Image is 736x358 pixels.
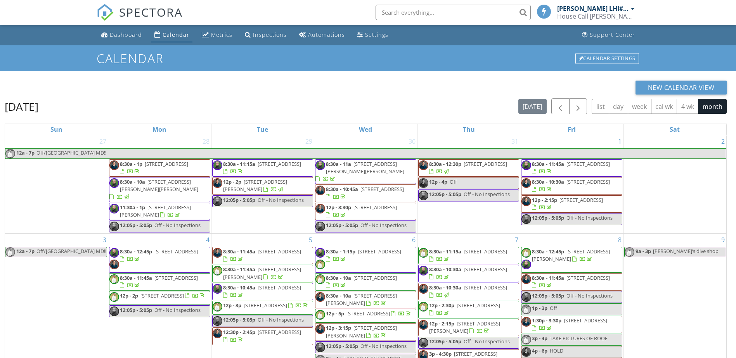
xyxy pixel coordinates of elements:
[569,98,587,114] button: Next month
[109,178,119,188] img: c1375d84f9624ff1ba1b2170d29ef341_1_201_a.jpeg
[36,248,106,255] span: Off/[GEOGRAPHIC_DATA] MD!!
[151,28,192,42] a: Calendar
[592,99,609,114] button: list
[154,248,198,255] span: [STREET_ADDRESS]
[120,222,152,229] span: 12:05p - 5:05p
[464,191,510,198] span: Off - No Inspections
[653,248,719,255] span: [PERSON_NAME]’s dive shop
[358,248,401,255] span: [STREET_ADDRESS]
[223,316,255,323] span: 12:05p - 5:05p
[532,196,557,203] span: 12p - 2:15p
[521,195,622,213] a: 12p - 2:15p [STREET_ADDRESS]
[326,160,404,175] span: [STREET_ADDRESS][PERSON_NAME][PERSON_NAME]
[315,247,416,272] a: 8:30a - 1:15p [STREET_ADDRESS]
[255,124,270,135] a: Tuesday
[513,234,520,246] a: Go to August 7, 2025
[119,4,183,20] span: SPECTORA
[419,178,428,188] img: head_shot_copy.jpg
[120,204,145,211] span: 11:30a - 1p
[532,160,564,167] span: 8:30a - 11:45a
[429,284,461,291] span: 8:30a - 10:30a
[223,248,301,262] a: 8:30a - 11:45a [STREET_ADDRESS]
[5,135,108,234] td: Go to July 27, 2025
[419,266,428,275] img: c1375d84f9624ff1ba1b2170d29ef341_1_201_a.jpeg
[557,5,629,12] div: [PERSON_NAME] LHI# 10383
[109,160,119,170] img: head_shot_copy.jpg
[532,317,561,324] span: 1:30p - 3:30p
[429,160,507,175] a: 8:30a - 12:30p [STREET_ADDRESS]
[213,160,222,170] img: c1375d84f9624ff1ba1b2170d29ef341_1_201_a.jpeg
[98,135,108,148] a: Go to July 27, 2025
[326,160,351,167] span: 8:30a - 11a
[418,283,520,300] a: 8:30a - 10:30a [STREET_ADDRESS]
[223,284,255,291] span: 8:30a - 10:45a
[223,178,241,185] span: 12p - 2p
[97,52,640,65] h1: Calendar
[304,135,314,148] a: Go to July 29, 2025
[628,99,651,114] button: week
[326,186,404,200] a: 8:30a - 10:45a [STREET_ADDRESS]
[521,214,531,224] img: c1375d84f9624ff1ba1b2170d29ef341_1_201_a.jpeg
[109,177,210,202] a: 8:30a - 10a [STREET_ADDRESS][PERSON_NAME][PERSON_NAME]
[532,248,610,262] a: 8:30a - 12:45p [STREET_ADDRESS][PERSON_NAME]
[550,305,557,312] span: Off
[212,247,313,264] a: 8:30a - 11:45a [STREET_ADDRESS]
[315,160,325,170] img: c1375d84f9624ff1ba1b2170d29ef341_1_201_a.jpeg
[315,248,325,258] img: c1375d84f9624ff1ba1b2170d29ef341_1_201_a.jpeg
[464,338,510,345] span: Off - No Inspections
[521,292,531,302] img: c1375d84f9624ff1ba1b2170d29ef341_1_201_a.jpeg
[315,324,325,334] img: head_shot_copy.jpg
[315,203,416,220] a: 12p - 3:30p [STREET_ADDRESS]
[151,124,168,135] a: Monday
[407,135,417,148] a: Go to July 30, 2025
[429,160,461,167] span: 8:30a - 12:30p
[315,160,404,182] a: 8:30a - 11a [STREET_ADDRESS][PERSON_NAME][PERSON_NAME]
[418,265,520,282] a: 8:30a - 10:30a [STREET_ADDRESS]
[212,301,313,315] a: 12p - 3p [STREET_ADDRESS]
[211,135,314,234] td: Go to July 29, 2025
[109,292,119,302] img: bill.jpg
[258,196,304,203] span: Off - No Inspections
[521,160,531,170] img: c1375d84f9624ff1ba1b2170d29ef341_1_201_a.jpeg
[464,284,507,291] span: [STREET_ADDRESS]
[36,149,106,156] span: Off/[GEOGRAPHIC_DATA] MD!!
[223,302,241,309] span: 12p - 3p
[419,191,428,200] img: c1375d84f9624ff1ba1b2170d29ef341_1_201_a.jpeg
[418,301,520,318] a: 12p - 2:30p [STREET_ADDRESS]
[429,302,500,316] a: 12p - 2:30p [STREET_ADDRESS]
[154,274,198,281] span: [STREET_ADDRESS]
[429,350,452,357] span: 3p - 4:30p
[109,203,210,220] a: 11:30a - 1p [STREET_ADDRESS][PERSON_NAME]
[520,135,623,234] td: Go to August 1, 2025
[145,160,188,167] span: [STREET_ADDRESS]
[464,248,507,255] span: [STREET_ADDRESS]
[720,234,726,246] a: Go to August 9, 2025
[120,248,152,255] span: 8:30a - 12:45p
[120,292,138,299] span: 12p - 2p
[418,159,520,177] a: 8:30a - 12:30p [STREET_ADDRESS]
[223,266,255,273] span: 8:30a - 11:45a
[326,248,401,262] a: 8:30a - 1:15p [STREET_ADDRESS]
[213,196,222,206] img: c1375d84f9624ff1ba1b2170d29ef341_1_201_a.jpeg
[109,273,210,291] a: 8:30a - 11:45a [STREET_ADDRESS]
[532,248,564,255] span: 8:30a - 12:45p
[419,302,428,312] img: bill.jpg
[16,247,35,257] span: 12a - 7p
[566,178,610,185] span: [STREET_ADDRESS]
[242,28,290,42] a: Inspections
[109,222,119,231] img: c1375d84f9624ff1ba1b2170d29ef341_1_201_a.jpeg
[109,260,119,269] img: head_shot_copy.jpg
[49,124,64,135] a: Sunday
[532,178,564,185] span: 8:30a - 10:30a
[429,248,461,255] span: 8:30a - 11:15a
[315,309,416,323] a: 12p - 5p [STREET_ADDRESS]
[213,316,222,326] img: c1375d84f9624ff1ba1b2170d29ef341_1_201_a.jpeg
[326,310,412,317] a: 12p - 5p [STREET_ADDRESS]
[223,266,301,280] span: [STREET_ADDRESS][PERSON_NAME]
[360,186,404,193] span: [STREET_ADDRESS]
[326,248,355,255] span: 8:30a - 1:15p
[109,178,198,200] a: 8:30a - 10a [STREET_ADDRESS][PERSON_NAME][PERSON_NAME]
[120,248,198,262] a: 8:30a - 12:45p [STREET_ADDRESS]
[457,302,500,309] span: [STREET_ADDRESS]
[326,292,397,306] a: 8:30a - 10a [STREET_ADDRESS][PERSON_NAME]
